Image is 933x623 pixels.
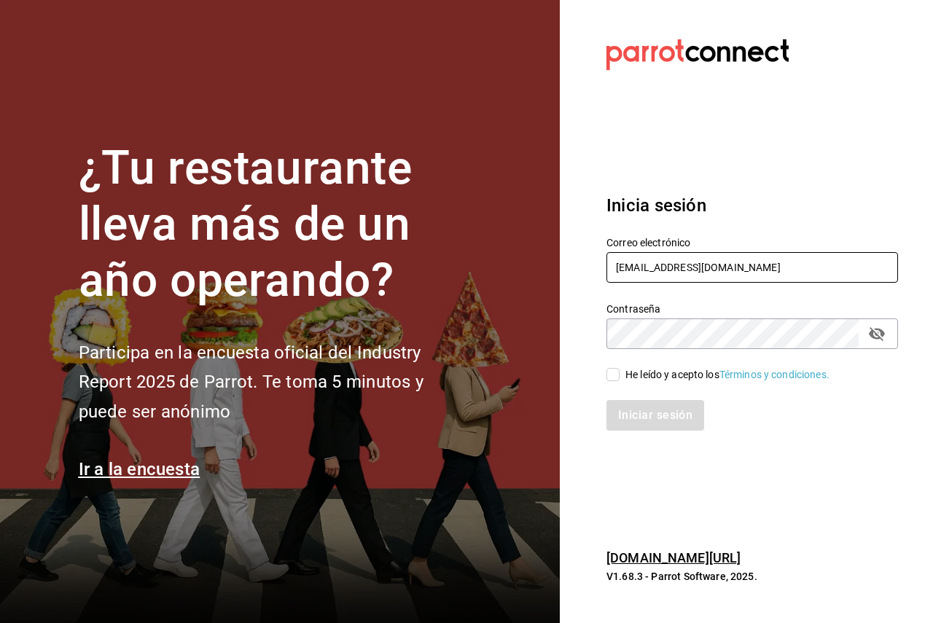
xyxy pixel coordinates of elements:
[606,192,898,219] h3: Inicia sesión
[719,369,829,380] a: Términos y condiciones.
[606,550,741,565] a: [DOMAIN_NAME][URL]
[606,238,898,248] label: Correo electrónico
[606,569,898,584] p: V1.68.3 - Parrot Software, 2025.
[79,459,200,479] a: Ir a la encuesta
[625,367,829,383] div: He leído y acepto los
[606,304,898,314] label: Contraseña
[606,252,898,283] input: Ingresa tu correo electrónico
[79,338,472,427] h2: Participa en la encuesta oficial del Industry Report 2025 de Parrot. Te toma 5 minutos y puede se...
[79,141,472,308] h1: ¿Tu restaurante lleva más de un año operando?
[864,321,889,346] button: passwordField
